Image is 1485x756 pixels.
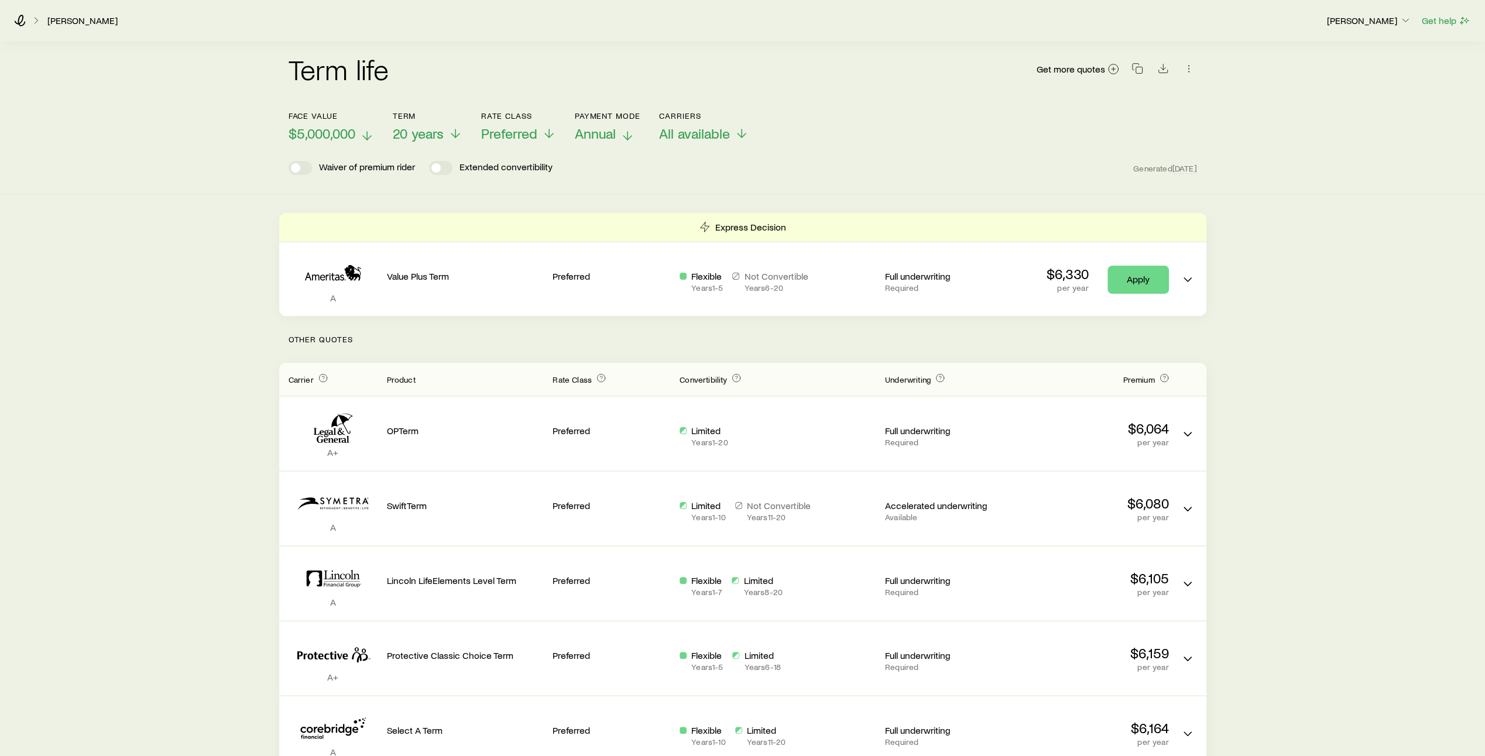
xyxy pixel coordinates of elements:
[289,55,389,83] h2: Term life
[279,213,1206,316] div: Term quotes
[744,662,780,672] p: Years 6 - 18
[885,374,931,384] span: Underwriting
[1012,662,1169,672] p: per year
[1172,163,1197,174] span: [DATE]
[319,161,415,175] p: Waiver of premium rider
[744,270,808,282] p: Not Convertible
[885,438,1003,447] p: Required
[747,500,811,511] p: Not Convertible
[289,292,378,304] p: A
[289,374,314,384] span: Carrier
[289,125,355,142] span: $5,000,000
[885,724,1003,736] p: Full underwriting
[387,575,544,586] p: Lincoln LifeElements Level Term
[885,513,1003,522] p: Available
[885,425,1003,437] p: Full underwriting
[691,283,723,293] p: Years 1 - 5
[481,125,537,142] span: Preferred
[1012,720,1169,736] p: $6,164
[47,15,118,26] a: [PERSON_NAME]
[553,724,670,736] p: Preferred
[691,662,723,672] p: Years 1 - 5
[481,111,556,121] p: Rate Class
[1326,14,1412,28] button: [PERSON_NAME]
[691,587,722,597] p: Years 1 - 7
[691,438,728,447] p: Years 1 - 20
[680,374,727,384] span: Convertibility
[1012,420,1169,437] p: $6,064
[747,724,786,736] p: Limited
[1012,513,1169,522] p: per year
[715,221,786,233] p: Express Decision
[289,446,378,458] p: A+
[747,513,811,522] p: Years 11 - 20
[1123,374,1154,384] span: Premium
[691,575,722,586] p: Flexible
[659,111,749,121] p: Carriers
[691,500,725,511] p: Limited
[885,575,1003,586] p: Full underwriting
[1012,495,1169,511] p: $6,080
[1012,737,1169,747] p: per year
[393,111,462,142] button: Term20 years
[885,650,1003,661] p: Full underwriting
[553,270,670,282] p: Preferred
[459,161,553,175] p: Extended convertibility
[1047,283,1089,293] p: per year
[743,575,782,586] p: Limited
[289,111,374,142] button: Face value$5,000,000
[885,283,1003,293] p: Required
[1421,14,1471,28] button: Get help
[1037,64,1105,74] span: Get more quotes
[553,425,670,437] p: Preferred
[691,737,725,747] p: Years 1 - 10
[575,125,616,142] span: Annual
[885,500,1003,511] p: Accelerated underwriting
[691,270,723,282] p: Flexible
[289,521,378,533] p: A
[553,500,670,511] p: Preferred
[387,650,544,661] p: Protective Classic Choice Term
[743,587,782,597] p: Years 8 - 20
[393,125,444,142] span: 20 years
[1036,63,1120,76] a: Get more quotes
[744,283,808,293] p: Years 6 - 20
[744,650,780,661] p: Limited
[691,425,728,437] p: Limited
[885,587,1003,597] p: Required
[885,270,1003,282] p: Full underwriting
[387,724,544,736] p: Select A Term
[393,111,462,121] p: Term
[1327,15,1411,26] p: [PERSON_NAME]
[387,270,544,282] p: Value Plus Term
[1012,570,1169,586] p: $6,105
[387,374,416,384] span: Product
[885,737,1003,747] p: Required
[691,724,725,736] p: Flexible
[659,111,749,142] button: CarriersAll available
[659,125,730,142] span: All available
[1047,266,1089,282] p: $6,330
[1155,65,1171,76] a: Download CSV
[885,662,1003,672] p: Required
[1133,163,1196,174] span: Generated
[289,111,374,121] p: Face value
[575,111,641,121] p: Payment Mode
[553,650,670,661] p: Preferred
[289,671,378,683] p: A+
[387,500,544,511] p: SwiftTerm
[553,374,592,384] span: Rate Class
[553,575,670,586] p: Preferred
[691,650,723,661] p: Flexible
[1012,645,1169,661] p: $6,159
[279,316,1206,363] p: Other Quotes
[481,111,556,142] button: Rate ClassPreferred
[387,425,544,437] p: OPTerm
[747,737,786,747] p: Years 11 - 20
[575,111,641,142] button: Payment ModeAnnual
[1012,438,1169,447] p: per year
[1012,587,1169,597] p: per year
[289,596,378,608] p: A
[1107,266,1169,294] a: Apply
[691,513,725,522] p: Years 1 - 10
